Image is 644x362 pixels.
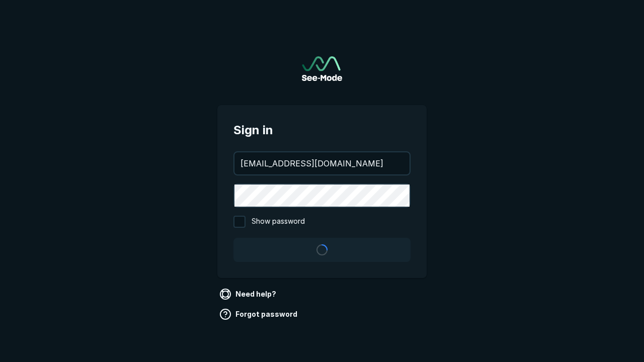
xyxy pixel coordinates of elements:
a: Go to sign in [302,56,342,81]
span: Show password [252,216,305,228]
a: Forgot password [217,306,301,322]
span: Sign in [233,121,411,139]
a: Need help? [217,286,280,302]
img: See-Mode Logo [302,56,342,81]
input: your@email.com [234,152,410,174]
